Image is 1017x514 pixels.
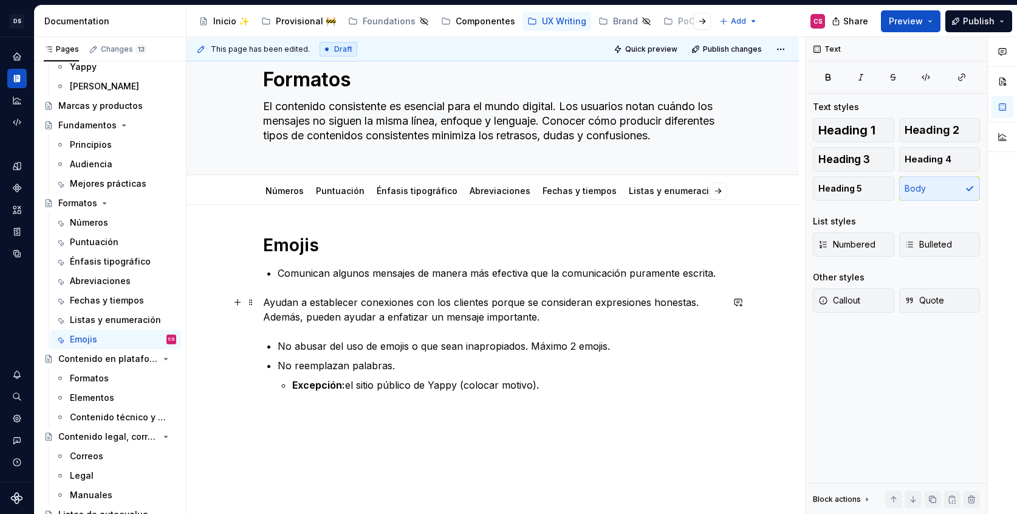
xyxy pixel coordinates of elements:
div: Elementos [70,392,114,404]
div: Emojis [70,333,97,346]
button: Publish changes [688,41,767,58]
div: Fechas y tiempos [70,294,144,307]
a: Legal [50,466,181,485]
a: Puntuación [50,232,181,252]
span: Heading 1 [818,124,875,136]
a: Storybook stories [7,222,27,241]
div: Componentes [456,15,515,27]
div: Abreviaciones [70,275,131,287]
a: Abreviaciones [470,186,530,196]
div: Other styles [813,271,865,283]
span: Preview [889,15,923,27]
a: Contenido técnico y explicativo [50,408,181,427]
a: Yappy [50,57,181,77]
a: Brand [594,12,656,31]
span: Publish [963,15,995,27]
div: Page tree [194,9,713,33]
button: Heading 5 [813,176,894,201]
div: Manuales [70,489,112,501]
div: Text styles [813,101,859,113]
div: Provisional 🚧 [276,15,336,27]
span: Callout [818,294,860,307]
div: Audiencia [70,158,112,170]
a: Provisional 🚧 [256,12,341,31]
button: Heading 3 [813,147,894,172]
div: Números [261,178,309,203]
div: Puntuación [311,178,369,203]
p: No abusar del uso de emojis o que sean inapropiados. Máximo 2 emojis. [278,339,722,353]
div: Changes [101,44,146,54]
span: Publish changes [703,44,762,54]
span: Heading 4 [905,153,951,165]
div: Énfasis tipográfico [70,255,151,268]
div: Marcas y productos [58,100,143,112]
div: CS [168,333,175,346]
svg: Supernova Logo [11,492,23,504]
h1: Emojis [263,234,722,256]
div: Yappy [70,61,97,73]
button: Contact support [7,431,27,450]
div: Énfasis tipográfico [372,178,462,203]
div: Foundations [363,15,416,27]
button: Heading 4 [899,147,981,172]
a: Assets [7,200,27,220]
div: Code automation [7,113,27,132]
a: Documentation [7,69,27,88]
div: Block actions [813,495,861,504]
button: Publish [945,10,1012,32]
button: Quick preview [610,41,683,58]
a: Components [7,178,27,198]
a: Énfasis tipográfico [377,186,457,196]
a: Listas y enumeración [50,310,181,330]
a: Marcas y productos [39,96,181,116]
a: Números [50,213,181,232]
a: Formatos [39,193,181,213]
span: Heading 3 [818,153,870,165]
div: Números [70,217,108,229]
div: Fechas y tiempos [538,178,621,203]
div: DS [10,14,24,29]
div: Notifications [7,365,27,384]
a: Fechas y tiempos [543,186,617,196]
span: Heading 2 [905,124,959,136]
a: Manuales [50,485,181,505]
span: 13 [135,44,146,54]
div: Data sources [7,244,27,263]
p: Ayudan a establecer conexiones con los clientes porque se consideran expresiones honestas. Además... [263,295,722,324]
span: Quote [905,294,944,307]
p: No reemplazan palabras. [278,358,722,373]
a: Puntuación [316,186,365,196]
div: Correos [70,450,103,462]
a: Settings [7,409,27,428]
button: Heading 2 [899,118,981,142]
a: Formatos [50,369,181,388]
button: Bulleted [899,232,981,257]
textarea: El contenido consistente es esencial para el mundo digital. Los usuarios notan cuándo los mensaje... [261,97,720,145]
a: Analytics [7,91,27,110]
span: Heading 5 [818,182,862,195]
a: Home [7,47,27,66]
a: Design tokens [7,156,27,176]
a: UX Writing [522,12,591,31]
div: Principios [70,139,112,151]
div: Mejores prácticas [70,178,146,190]
div: Contenido legal, correos, manuales y otros [58,431,159,443]
a: Énfasis tipográfico [50,252,181,271]
a: Audiencia [50,155,181,174]
button: Quote [899,288,981,313]
button: Share [826,10,876,32]
button: Search ⌘K [7,387,27,406]
a: EmojisCS [50,330,181,349]
span: Draft [334,44,352,54]
div: Listas y enumeración [70,314,161,326]
span: Numbered [818,238,875,251]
